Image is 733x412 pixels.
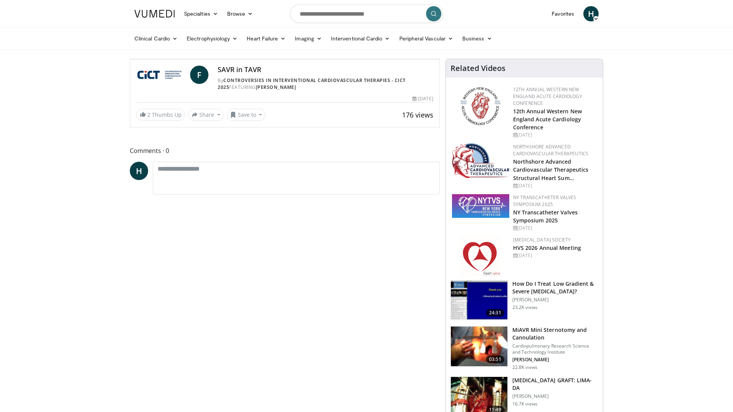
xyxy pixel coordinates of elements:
a: Imaging [290,31,326,46]
a: NorthShore Advanced Cardiovascular Therapeutics [513,143,589,157]
a: F [190,66,208,84]
a: 12th Annual Western New England Acute Cardiology Conference [513,108,582,131]
a: [MEDICAL_DATA] Society [513,237,571,243]
a: NY Transcatheter Valves Symposium 2025 [513,209,578,224]
a: Controversies in Interventional Cardiovascular Therapies - CICT 2025 [218,77,406,90]
img: 45d48ad7-5dc9-4e2c-badc-8ed7b7f471c1.jpg.150x105_q85_autocrop_double_scale_upscale_version-0.2.jpg [452,143,509,178]
a: [PERSON_NAME] [256,84,296,90]
a: NY Transcatheter Valves Symposium 2025 [513,194,576,208]
a: Business [458,31,497,46]
img: 0148279c-cbd4-41ce-850e-155379fed24c.png.150x105_q85_autocrop_double_scale_upscale_version-0.2.png [460,237,501,277]
a: Clinical Cardio [130,31,182,46]
a: Interventional Cardio [326,31,395,46]
div: [DATE] [412,95,433,102]
div: [DATE] [513,225,597,232]
p: 16.7K views [512,401,538,407]
a: Heart Failure [242,31,290,46]
a: 12th Annual Western New England Acute Cardiology Conference [513,86,582,106]
div: By FEATURING [218,77,433,91]
span: 2 [147,111,150,118]
button: Share [188,109,224,121]
a: H [130,162,148,180]
p: [PERSON_NAME] [512,297,598,303]
div: [DATE] [513,182,597,189]
div: [DATE] [513,252,597,259]
a: 24:31 How Do I Treat Low Gradient & Severe [MEDICAL_DATA]? [PERSON_NAME] 23.2K views [450,280,598,320]
div: [DATE] [513,132,597,138]
a: 03:51 MiAVR Mini Sternotomy and Cannulation Cardiopulmonary Research Science and Technology Insti... [450,326,598,370]
a: HVS 2026 Annual Meeting [513,244,581,251]
h4: Related Videos [450,64,505,73]
button: Save to [227,109,266,121]
video-js: Video Player [130,59,439,60]
img: 381df6ae-7034-46cc-953d-58fc09a18a66.png.150x105_q85_autocrop_double_scale_upscale_version-0.2.png [452,194,509,218]
a: 2 Thumbs Up [136,109,185,121]
a: Favorites [547,6,579,21]
a: Electrophysiology [182,31,242,46]
p: 22.8K views [512,364,538,370]
h4: SAVR in TAVR [218,66,433,74]
span: 03:51 [486,356,504,363]
span: 24:31 [486,309,504,317]
h3: [MEDICAL_DATA] GRAFT: LIMA-DA [512,377,598,392]
img: de14b145-3190-47e3-9ee4-2c8297d280f7.150x105_q85_crop-smart_upscale.jpg [451,327,507,366]
p: [PERSON_NAME] [512,393,598,399]
h3: MiAVR Mini Sternotomy and Cannulation [512,326,598,341]
p: [PERSON_NAME] [512,357,598,363]
input: Search topics, interventions [290,5,443,23]
img: Controversies in Interventional Cardiovascular Therapies - CICT 2025 [136,66,187,84]
span: 176 views [402,110,433,119]
a: Browse [223,6,258,21]
span: Comments 0 [130,146,440,156]
a: Specialties [179,6,223,21]
img: 0954f259-7907-4053-a817-32a96463ecc8.png.150x105_q85_autocrop_double_scale_upscale_version-0.2.png [459,86,502,126]
img: VuMedi Logo [134,10,175,18]
a: H [583,6,599,21]
a: Northshore Advanced Cardiovascular Therapeutics Structural Heart Sum… [513,158,589,181]
a: Peripheral Vascular [395,31,458,46]
img: tyLS_krZ8-0sGT9n4xMDoxOjB1O8AjAz.150x105_q85_crop-smart_upscale.jpg [451,280,507,320]
h3: How Do I Treat Low Gradient & Severe [MEDICAL_DATA]? [512,280,598,295]
p: 23.2K views [512,304,538,311]
p: Cardiopulmonary Research Science and Technology Institute [512,343,598,355]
